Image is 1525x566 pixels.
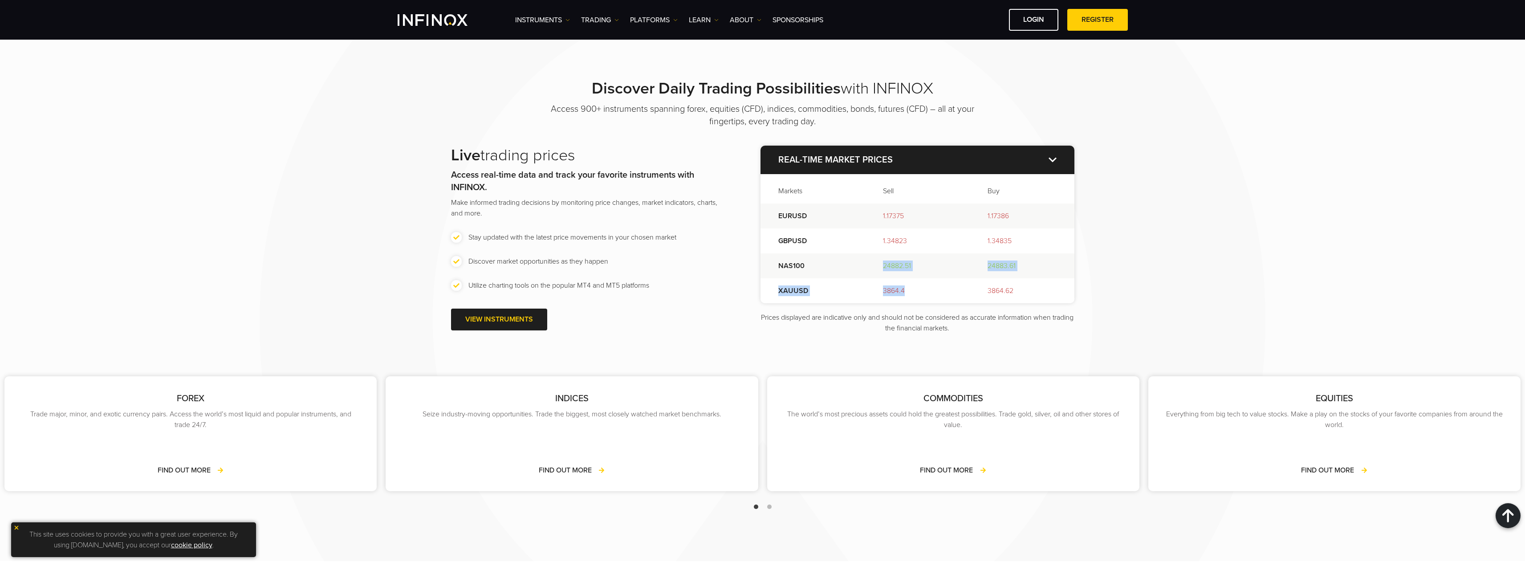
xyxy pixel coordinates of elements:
td: 1.17386 [970,204,1074,228]
p: INDICES [403,392,740,405]
span: Go to slide 2 [767,505,772,509]
a: Learn [689,15,719,25]
td: 1.34835 [970,228,1074,253]
a: PLATFORMS [630,15,678,25]
li: Discover market opportunities as they happen [451,256,725,267]
img: yellow close icon [13,525,20,531]
td: 3864.62 [970,278,1074,303]
li: Utilize charting tools on the popular MT4 and MT5 platforms [451,280,725,291]
strong: Access real-time data and track your favorite instruments with INFINOX. [451,170,694,193]
td: XAUUSD [760,278,865,303]
th: Buy [970,174,1074,204]
th: Sell [865,174,970,204]
span: Go to slide 1 [754,505,758,509]
a: FIND OUT MORE [920,465,986,476]
p: Trade major, minor, and exotic currency pairs. Access the world’s most liquid and popular instrum... [22,409,359,430]
p: Seize industry-moving opportunities. Trade the biggest, most closely watched market benchmarks. [403,409,740,419]
a: FIND OUT MORE [1301,465,1367,476]
p: Make informed trading decisions by monitoring price changes, market indicators, charts, and more. [451,197,725,219]
td: 1.34823 [865,228,970,253]
p: This site uses cookies to provide you with a great user experience. By using [DOMAIN_NAME], you a... [16,527,252,553]
p: Everything from big tech to value stocks. Make a play on the stocks of your favorite companies fr... [1166,409,1503,430]
td: NAS100 [760,253,865,278]
a: FIND OUT MORE [158,465,224,476]
th: Markets [760,174,865,204]
p: FOREX [22,392,359,405]
a: FIND OUT MORE [539,465,605,476]
a: SPONSORSHIPS [773,15,823,25]
td: 24883.61 [970,253,1074,278]
a: INFINOX Logo [398,14,488,26]
li: Stay updated with the latest price movements in your chosen market [451,232,725,243]
a: REGISTER [1067,9,1128,31]
a: VIEW INSTRUMENTS [451,309,547,330]
a: TRADING [581,15,619,25]
p: The world’s most precious assets could hold the greatest possibilities. Trade gold, silver, oil a... [785,409,1122,430]
p: Access 900+ instruments spanning forex, equities (CFD), indices, commodities, bonds, futures (CFD... [540,103,985,128]
p: EQUITIES [1166,392,1503,405]
a: LOGIN [1009,9,1058,31]
td: GBPUSD [760,228,865,253]
h2: trading prices [451,146,725,165]
p: Prices displayed are indicative only and should not be considered as accurate information when tr... [760,312,1074,334]
td: 1.17375 [865,204,970,228]
strong: Discover Daily Trading Possibilities [592,79,841,98]
h2: with INFINOX [540,79,985,98]
td: 3864.4 [865,278,970,303]
p: COMMODITIES [785,392,1122,405]
td: 24882.51 [865,253,970,278]
td: EURUSD [760,204,865,228]
a: Instruments [515,15,570,25]
a: cookie policy [171,541,212,550]
a: ABOUT [730,15,761,25]
strong: Real-time market prices [778,155,893,165]
strong: Live [451,146,480,165]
